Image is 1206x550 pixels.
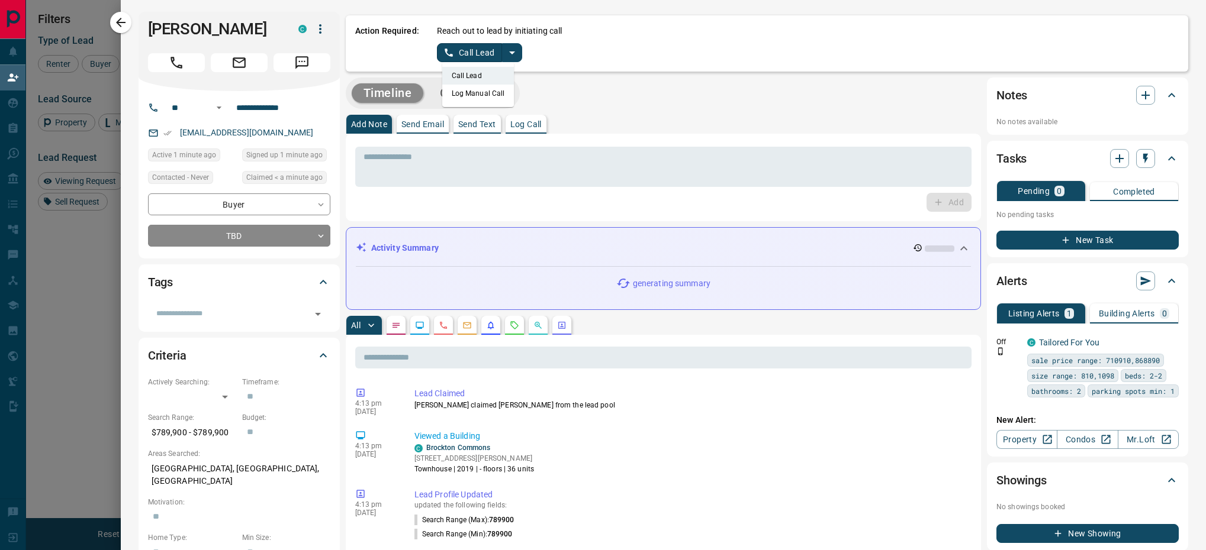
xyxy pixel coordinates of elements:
h2: Alerts [996,271,1027,290]
p: Send Email [401,120,444,128]
div: Buyer [148,193,330,215]
div: Activity Summary [356,237,971,259]
p: Actively Searching: [148,377,236,387]
span: 789900 [487,530,513,538]
svg: Opportunities [533,321,543,330]
p: Areas Searched: [148,448,330,459]
a: Condos [1057,430,1118,449]
p: Motivation: [148,497,330,507]
h2: Criteria [148,346,186,365]
svg: Agent Actions [557,321,567,330]
div: Alerts [996,267,1179,295]
div: condos.ca [414,444,423,452]
div: TBD [148,225,330,247]
div: Showings [996,466,1179,494]
p: Budget: [242,412,330,423]
span: bathrooms: 2 [1031,385,1081,397]
p: No pending tasks [996,206,1179,224]
span: Email [211,53,268,72]
div: Tue Sep 16 2025 [148,148,236,165]
li: Call Lead [442,67,514,85]
span: Signed up 1 minute ago [246,149,323,161]
p: Building Alerts [1099,309,1155,318]
div: Tue Sep 16 2025 [242,171,330,187]
p: Off [996,337,1020,347]
p: [STREET_ADDRESS][PERSON_NAME] [414,453,534,464]
svg: Push Notification Only [996,347,1005,355]
div: Tasks [996,144,1179,173]
p: No showings booked [996,502,1179,512]
p: Min Size: [242,532,330,543]
p: [DATE] [355,450,397,458]
p: Activity Summary [371,242,439,254]
p: Send Text [458,120,496,128]
p: Reach out to lead by initiating call [437,25,562,37]
button: New Task [996,231,1179,250]
p: Townhouse | 2019 | - floors | 36 units [414,464,534,474]
div: split button [437,43,523,62]
button: Call Lead [437,43,503,62]
a: Tailored For You [1039,338,1099,347]
a: Property [996,430,1057,449]
a: Brockton Commons [426,444,491,452]
svg: Calls [439,321,448,330]
p: generating summary [633,277,710,290]
p: Search Range (Min) : [414,529,513,539]
svg: Email Verified [163,129,172,137]
p: Add Note [351,120,387,128]
span: Contacted - Never [152,172,209,183]
span: parking spots min: 1 [1092,385,1175,397]
p: New Alert: [996,414,1179,426]
h2: Showings [996,471,1047,490]
div: Criteria [148,341,330,370]
button: Open [212,101,226,115]
p: Search Range (Max) : [414,515,514,525]
button: Timeline [352,83,424,103]
p: Search Range: [148,412,236,423]
p: Home Type: [148,532,236,543]
svg: Lead Browsing Activity [415,321,424,330]
svg: Listing Alerts [486,321,496,330]
p: Listing Alerts [1008,309,1060,318]
a: Mr.Loft [1118,430,1179,449]
span: Call [148,53,205,72]
p: 4:13 pm [355,399,397,407]
p: 4:13 pm [355,442,397,450]
p: [DATE] [355,509,397,517]
p: Lead Claimed [414,387,967,400]
p: 4:13 pm [355,500,397,509]
a: [EMAIL_ADDRESS][DOMAIN_NAME] [180,128,314,137]
span: Claimed < a minute ago [246,172,323,183]
button: New Showing [996,524,1179,543]
span: size range: 810,1098 [1031,370,1114,381]
span: 789900 [489,516,514,524]
div: Tags [148,268,330,296]
p: [DATE] [355,407,397,416]
p: Completed [1113,187,1155,196]
h1: [PERSON_NAME] [148,20,281,38]
p: Pending [1018,187,1050,195]
div: condos.ca [1027,338,1035,347]
button: Open [310,306,326,322]
p: Action Required: [355,25,419,62]
h2: Notes [996,86,1027,105]
svg: Emails [462,321,472,330]
p: Viewed a Building [414,430,967,442]
p: No notes available [996,117,1179,127]
span: beds: 2-2 [1125,370,1162,381]
li: Log Manual Call [442,85,514,102]
svg: Requests [510,321,519,330]
p: All [351,321,361,329]
span: Active 1 minute ago [152,149,216,161]
p: Log Call [510,120,542,128]
p: 0 [1057,187,1062,195]
p: 1 [1067,309,1072,318]
p: [GEOGRAPHIC_DATA], [GEOGRAPHIC_DATA], [GEOGRAPHIC_DATA] [148,459,330,491]
p: 0 [1162,309,1167,318]
span: Message [274,53,330,72]
h2: Tags [148,273,173,292]
div: Notes [996,81,1179,109]
span: sale price range: 710910,868890 [1031,354,1160,366]
p: $789,900 - $789,900 [148,423,236,442]
div: Tue Sep 16 2025 [242,148,330,165]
